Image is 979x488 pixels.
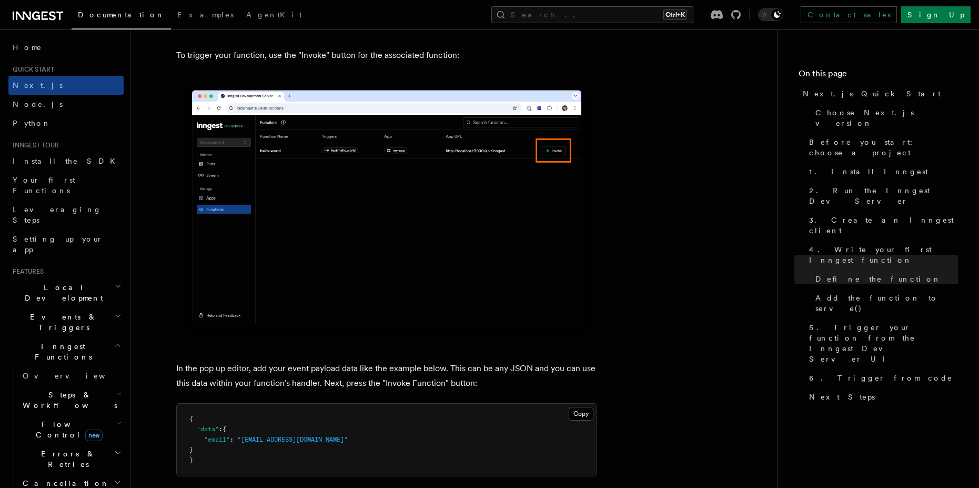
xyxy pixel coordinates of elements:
[18,415,124,444] button: Flow Controlnew
[18,385,124,415] button: Steps & Workflows
[809,215,958,236] span: 3. Create an Inngest client
[809,392,875,402] span: Next Steps
[240,3,308,28] a: AgentKit
[799,67,958,84] h4: On this page
[491,6,693,23] button: Search...Ctrl+K
[8,278,124,307] button: Local Development
[8,307,124,337] button: Events & Triggers
[176,361,597,391] p: In the pop up editor, add your event payload data like the example below. This can be any JSON an...
[8,76,124,95] a: Next.js
[663,9,687,20] kbd: Ctrl+K
[13,100,63,108] span: Node.js
[809,244,958,265] span: 4. Write your first Inngest function
[8,114,124,133] a: Python
[230,436,234,443] span: :
[809,137,958,158] span: Before you start: choose a project
[805,387,958,406] a: Next Steps
[758,8,783,21] button: Toggle dark mode
[811,288,958,318] a: Add the function to serve()
[8,230,124,259] a: Setting up your app
[72,3,171,29] a: Documentation
[204,436,230,443] span: "email"
[189,456,193,464] span: }
[18,449,114,470] span: Errors & Retries
[801,6,897,23] a: Contact sales
[8,267,44,276] span: Features
[8,282,115,303] span: Local Development
[237,436,348,443] span: "[EMAIL_ADDRESS][DOMAIN_NAME]"
[8,141,59,150] span: Inngest tour
[18,390,117,411] span: Steps & Workflows
[8,95,124,114] a: Node.js
[815,274,941,284] span: Define the function
[8,38,124,57] a: Home
[799,84,958,103] a: Next.js Quick Start
[815,293,958,314] span: Add the function to serve()
[177,11,234,19] span: Examples
[8,337,124,366] button: Inngest Functions
[809,166,928,177] span: 1. Install Inngest
[8,171,124,200] a: Your first Functions
[78,11,165,19] span: Documentation
[8,200,124,230] a: Leveraging Steps
[805,181,958,211] a: 2. Run the Inngest Dev Server
[805,162,958,181] a: 1. Install Inngest
[176,79,597,344] img: Inngest Dev Server web interface's functions tab with the invoke button highlighted
[13,157,122,165] span: Install the SDK
[18,366,124,385] a: Overview
[13,81,63,89] span: Next.js
[809,373,953,383] span: 6. Trigger from code
[197,425,219,433] span: "data"
[805,240,958,270] a: 4. Write your first Inngest function
[13,42,42,53] span: Home
[809,322,958,364] span: 5. Trigger your function from the Inngest Dev Server UI
[8,65,54,74] span: Quick start
[23,372,131,380] span: Overview
[18,444,124,474] button: Errors & Retries
[8,312,115,333] span: Events & Triggers
[811,270,958,288] a: Define the function
[189,446,193,453] span: }
[246,11,302,19] span: AgentKit
[189,415,193,423] span: {
[803,88,941,99] span: Next.js Quick Start
[815,107,958,128] span: Choose Next.js version
[18,419,116,440] span: Flow Control
[13,235,103,254] span: Setting up your app
[176,48,597,63] p: To trigger your function, use the "Invoke" button for the associated function:
[901,6,971,23] a: Sign Up
[85,430,103,441] span: new
[8,152,124,171] a: Install the SDK
[809,185,958,206] span: 2. Run the Inngest Dev Server
[805,369,958,387] a: 6. Trigger from code
[13,176,75,195] span: Your first Functions
[8,341,114,362] span: Inngest Functions
[805,318,958,369] a: 5. Trigger your function from the Inngest Dev Server UI
[811,103,958,133] a: Choose Next.js version
[13,205,102,224] span: Leveraging Steps
[805,211,958,240] a: 3. Create an Inngest client
[223,425,226,433] span: {
[13,119,51,127] span: Python
[219,425,223,433] span: :
[569,407,593,421] button: Copy
[171,3,240,28] a: Examples
[805,133,958,162] a: Before you start: choose a project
